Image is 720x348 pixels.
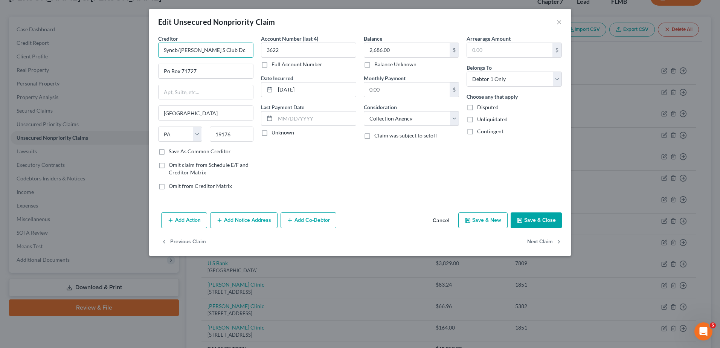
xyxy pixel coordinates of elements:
[272,129,294,136] label: Unknown
[467,35,511,43] label: Arrearage Amount
[169,183,232,189] span: Omit from Creditor Matrix
[527,234,562,250] button: Next Claim
[161,212,207,228] button: Add Action
[261,103,304,111] label: Last Payment Date
[477,116,508,122] span: Unliquidated
[261,35,318,43] label: Account Number (last 4)
[450,43,459,57] div: $
[159,106,253,120] input: Enter city...
[210,212,278,228] button: Add Notice Address
[159,64,253,78] input: Enter address...
[161,234,206,250] button: Previous Claim
[694,322,712,340] iframe: Intercom live chat
[364,43,450,57] input: 0.00
[477,128,503,134] span: Contingent
[272,61,322,68] label: Full Account Number
[281,212,336,228] button: Add Co-Debtor
[159,85,253,99] input: Apt, Suite, etc...
[364,103,397,111] label: Consideration
[364,74,406,82] label: Monthly Payment
[450,82,459,97] div: $
[169,162,249,176] span: Omit claim from Schedule E/F and Creditor Matrix
[467,43,552,57] input: 0.00
[552,43,561,57] div: $
[158,17,275,27] div: Edit Unsecured Nonpriority Claim
[477,104,499,110] span: Disputed
[261,74,293,82] label: Date Incurred
[710,322,716,328] span: 5
[557,17,562,26] button: ×
[458,212,508,228] button: Save & New
[467,93,518,101] label: Choose any that apply
[364,82,450,97] input: 0.00
[275,82,356,97] input: MM/DD/YYYY
[275,111,356,126] input: MM/DD/YYYY
[210,127,254,142] input: Enter zip...
[511,212,562,228] button: Save & Close
[169,148,231,155] label: Save As Common Creditor
[364,35,382,43] label: Balance
[467,64,492,71] span: Belongs To
[427,213,455,228] button: Cancel
[158,43,253,58] input: Search creditor by name...
[158,35,178,42] span: Creditor
[261,43,356,58] input: XXXX
[374,132,437,139] span: Claim was subject to setoff
[374,61,416,68] label: Balance Unknown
